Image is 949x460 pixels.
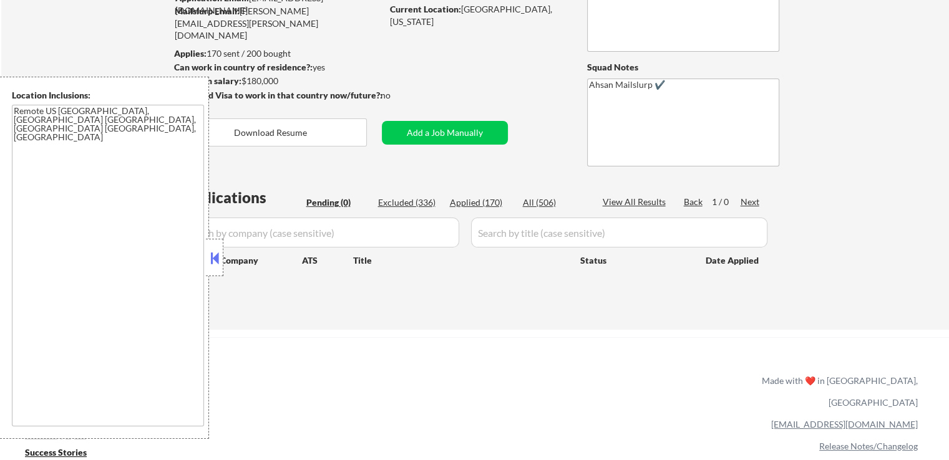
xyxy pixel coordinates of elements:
div: ATS [302,254,353,267]
strong: Can work in country of residence?: [174,62,313,72]
div: no [381,89,416,102]
a: Release Notes/Changelog [819,441,918,451]
button: Add a Job Manually [382,121,508,145]
div: Pending (0) [306,196,369,209]
button: Download Resume [175,118,367,146]
div: [PERSON_NAME][EMAIL_ADDRESS][PERSON_NAME][DOMAIN_NAME] [175,5,382,42]
strong: Minimum salary: [174,75,241,86]
div: Applications [178,190,302,205]
u: Success Stories [25,447,87,458]
a: [EMAIL_ADDRESS][DOMAIN_NAME] [771,419,918,429]
div: Next [741,196,761,208]
strong: Current Location: [390,4,461,14]
div: Excluded (336) [378,196,440,209]
strong: Mailslurp Email: [175,6,240,16]
div: [GEOGRAPHIC_DATA], [US_STATE] [390,3,567,27]
div: $180,000 [174,75,382,87]
div: 1 / 0 [712,196,741,208]
div: Company [220,254,302,267]
a: Refer & earn free applications 👯‍♀️ [25,387,501,400]
div: All (506) [523,196,585,209]
div: Status [580,249,688,271]
div: Location Inclusions: [12,89,204,102]
div: Title [353,254,568,267]
div: Back [684,196,704,208]
div: yes [174,61,378,74]
div: Date Applied [706,254,761,267]
div: Made with ❤️ in [GEOGRAPHIC_DATA], [GEOGRAPHIC_DATA] [757,370,918,413]
div: View All Results [603,196,669,208]
input: Search by title (case sensitive) [471,218,767,247]
strong: Will need Visa to work in that country now/future?: [175,90,382,100]
strong: Applies: [174,48,207,59]
div: 170 sent / 200 bought [174,47,382,60]
input: Search by company (case sensitive) [178,218,459,247]
div: Applied (170) [450,196,512,209]
div: Squad Notes [587,61,779,74]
